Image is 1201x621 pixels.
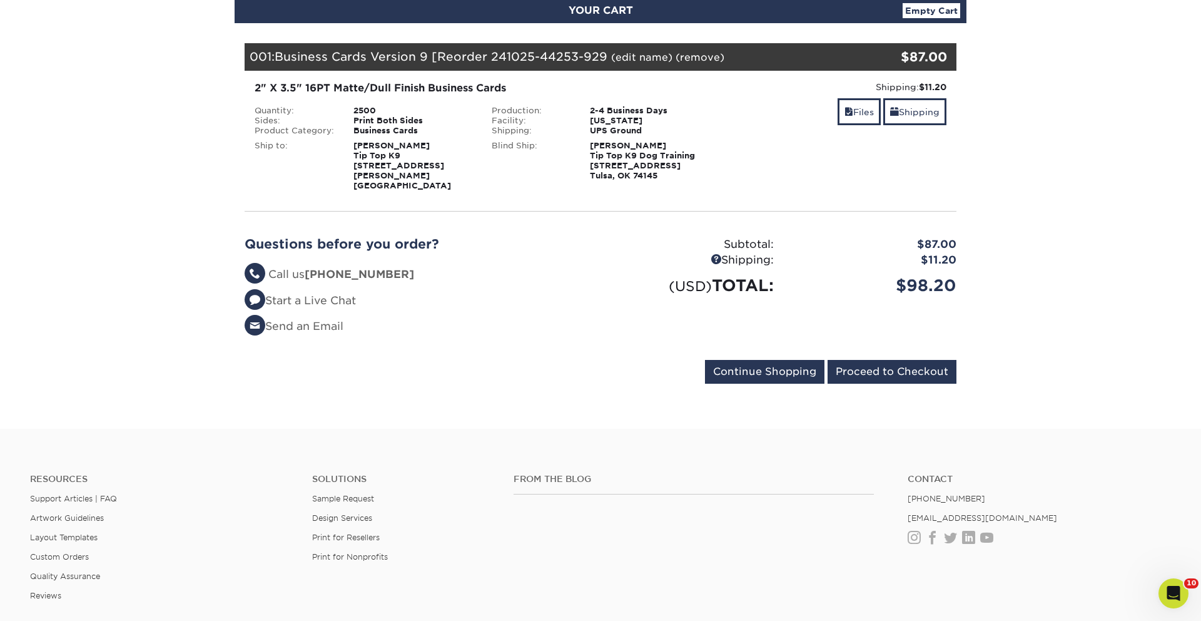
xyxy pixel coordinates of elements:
span: Business Cards Version 9 [Reorder 241025-44253-929 [275,49,607,63]
a: [PHONE_NUMBER] [908,494,985,503]
div: 001: [245,43,838,71]
a: Custom Orders [30,552,89,562]
a: (edit name) [611,51,672,63]
div: UPS Ground [580,126,719,136]
a: Start a Live Chat [245,294,356,307]
div: Subtotal: [600,237,783,253]
div: TOTAL: [600,274,783,297]
div: Print Both Sides [344,116,482,126]
strong: [PERSON_NAME] Tip Top K9 Dog Training [STREET_ADDRESS] Tulsa, OK 74145 [590,141,695,180]
a: Quality Assurance [30,572,100,581]
h4: Resources [30,474,293,485]
div: 2500 [344,106,482,116]
div: [US_STATE] [580,116,719,126]
div: Shipping: [728,81,946,93]
a: Layout Templates [30,533,98,542]
div: Shipping: [600,252,783,269]
div: $11.20 [783,252,966,269]
strong: [PHONE_NUMBER] [305,268,414,280]
a: (remove) [676,51,724,63]
input: Proceed to Checkout [828,360,956,384]
h2: Questions before you order? [245,237,591,252]
div: Quantity: [245,106,344,116]
a: Design Services [312,513,372,523]
span: files [844,107,853,117]
div: $87.00 [838,48,947,66]
span: YOUR CART [569,4,633,16]
a: Shipping [883,98,946,125]
li: Call us [245,267,591,283]
a: Contact [908,474,1171,485]
div: Sides: [245,116,344,126]
div: Production: [482,106,581,116]
div: Facility: [482,116,581,126]
span: shipping [890,107,899,117]
div: Shipping: [482,126,581,136]
div: 2" X 3.5" 16PT Matte/Dull Finish Business Cards [255,81,709,96]
a: Print for Nonprofits [312,552,388,562]
div: Product Category: [245,126,344,136]
span: 10 [1184,578,1198,588]
small: (USD) [669,278,712,294]
strong: [PERSON_NAME] Tip Top K9 [STREET_ADDRESS][PERSON_NAME] [GEOGRAPHIC_DATA] [353,141,451,190]
a: Files [838,98,881,125]
div: 2-4 Business Days [580,106,719,116]
a: Send an Email [245,320,343,332]
a: Artwork Guidelines [30,513,104,523]
div: $98.20 [783,274,966,297]
strong: $11.20 [919,82,946,92]
a: Print for Resellers [312,533,380,542]
input: Continue Shopping [705,360,824,384]
iframe: Intercom live chat [1158,578,1188,608]
a: [EMAIL_ADDRESS][DOMAIN_NAME] [908,513,1057,523]
a: Empty Cart [903,3,960,18]
h4: From the Blog [514,474,874,485]
div: Business Cards [344,126,482,136]
div: Ship to: [245,141,344,191]
a: Sample Request [312,494,374,503]
h4: Solutions [312,474,495,485]
div: $87.00 [783,237,966,253]
div: Blind Ship: [482,141,581,181]
a: Support Articles | FAQ [30,494,117,503]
